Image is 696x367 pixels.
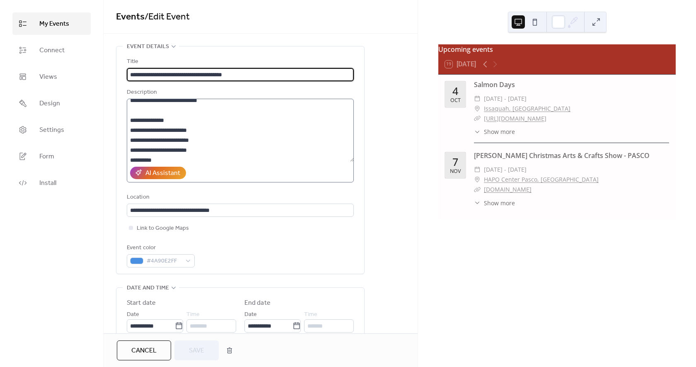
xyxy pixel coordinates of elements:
[474,80,515,89] a: Salmon Days
[474,94,481,104] div: ​
[452,157,458,167] div: 7
[39,152,54,162] span: Form
[304,310,317,320] span: Time
[145,8,190,26] span: / Edit Event
[130,167,186,179] button: AI Assistant
[127,87,352,97] div: Description
[145,168,180,178] div: AI Assistant
[39,99,60,109] span: Design
[474,185,481,194] div: ​
[474,104,481,114] div: ​
[12,172,91,194] a: Install
[127,243,193,253] div: Event color
[484,185,532,193] a: [DOMAIN_NAME]
[117,340,171,360] button: Cancel
[484,199,515,207] span: Show more
[484,175,599,185] a: HAPO Center Pasco, [GEOGRAPHIC_DATA]
[39,19,69,29] span: My Events
[474,199,481,207] div: ​
[484,114,546,122] a: [URL][DOMAIN_NAME]
[12,39,91,61] a: Connect
[474,151,650,160] a: [PERSON_NAME] Christmas Arts & Crafts Show - PASCO
[127,57,352,67] div: Title
[484,94,527,104] span: [DATE] - [DATE]
[474,199,515,207] button: ​Show more
[127,42,169,52] span: Event details
[244,298,271,308] div: End date
[127,283,169,293] span: Date and time
[244,310,257,320] span: Date
[450,169,461,174] div: Nov
[12,66,91,88] a: Views
[127,310,139,320] span: Date
[474,114,481,124] div: ​
[39,178,56,188] span: Install
[474,175,481,185] div: ​
[484,127,515,136] span: Show more
[12,145,91,168] a: Form
[12,92,91,114] a: Design
[12,12,91,35] a: My Events
[116,8,145,26] a: Events
[484,104,570,114] a: Issaquah, [GEOGRAPHIC_DATA]
[137,224,189,233] span: Link to Google Maps
[39,125,64,135] span: Settings
[127,192,352,202] div: Location
[474,127,515,136] button: ​Show more
[474,165,481,175] div: ​
[452,86,458,96] div: 4
[438,44,676,54] div: Upcoming events
[131,346,157,356] span: Cancel
[450,98,461,103] div: Oct
[39,46,65,56] span: Connect
[474,127,481,136] div: ​
[12,119,91,141] a: Settings
[147,256,181,266] span: #4A90E2FF
[127,298,156,308] div: Start date
[186,310,200,320] span: Time
[484,165,527,175] span: [DATE] - [DATE]
[39,72,57,82] span: Views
